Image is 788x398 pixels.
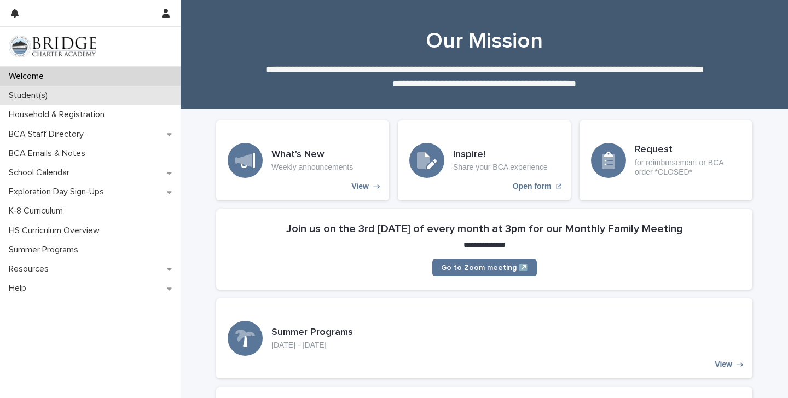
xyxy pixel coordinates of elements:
p: Open form [513,182,552,191]
a: View [216,120,389,200]
h3: Inspire! [453,149,548,161]
h2: Join us on the 3rd [DATE] of every month at 3pm for our Monthly Family Meeting [286,222,683,235]
p: K-8 Curriculum [4,206,72,216]
span: Go to Zoom meeting ↗️ [441,264,528,272]
p: BCA Emails & Notes [4,148,94,159]
p: Exploration Day Sign-Ups [4,187,113,197]
p: Share your BCA experience [453,163,548,172]
p: Help [4,283,35,293]
p: Resources [4,264,57,274]
p: Weekly announcements [271,163,353,172]
a: View [216,298,752,378]
h3: Summer Programs [271,327,353,339]
p: Welcome [4,71,53,82]
p: HS Curriculum Overview [4,226,108,236]
p: Student(s) [4,90,56,101]
a: Open form [398,120,571,200]
p: Summer Programs [4,245,87,255]
p: Household & Registration [4,109,113,120]
p: View [351,182,369,191]
h3: Request [635,144,741,156]
img: V1C1m3IdTEidaUdm9Hs0 [9,36,96,57]
p: [DATE] - [DATE] [271,341,353,350]
p: for reimbursement or BCA order *CLOSED* [635,158,741,177]
h3: What's New [271,149,353,161]
h1: Our Mission [216,28,752,54]
p: View [715,360,732,369]
p: School Calendar [4,168,78,178]
p: BCA Staff Directory [4,129,92,140]
a: Go to Zoom meeting ↗️ [432,259,537,276]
